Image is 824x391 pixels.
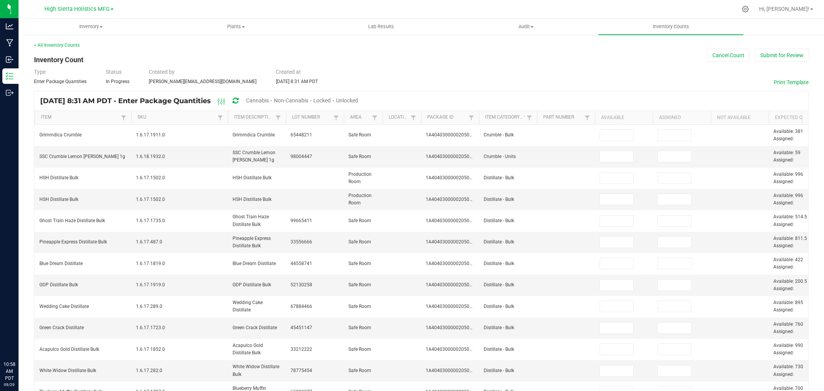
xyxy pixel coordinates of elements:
[39,261,83,266] span: Blue Dream Distillate
[348,304,371,309] span: Safe Room
[773,150,800,163] span: Available: 59 Assigned:
[773,172,803,184] span: Available: 996 Assigned:
[773,321,803,334] span: Available: 760 Assigned:
[348,154,371,159] span: Safe Room
[8,329,31,352] iframe: Resource center
[119,113,128,122] a: Filter
[291,132,312,138] span: 65448211
[348,172,372,184] span: Production Room
[233,261,276,266] span: Blue Dream Distillate
[759,6,809,12] span: Hi, [PERSON_NAME]!
[426,304,491,309] span: 1A4040300000205000022675
[164,23,308,30] span: Plants
[163,19,308,35] a: Plants
[292,114,331,121] a: Lot NumberSortable
[484,132,514,138] span: Crumble - Bulk
[136,239,162,245] span: 1.6.17.487.0
[246,97,269,104] span: Cannabis
[136,218,165,223] span: 1.6.17.1735.0
[348,218,371,223] span: Safe Room
[426,218,491,223] span: 1A4040300000205000022638
[6,72,14,80] inline-svg: Inventory
[6,56,14,63] inline-svg: Inbound
[348,368,371,373] span: Safe Room
[233,364,279,377] span: White Widow Distillate Bulk
[426,368,491,373] span: 1A4040300000205000022684
[106,79,129,84] span: In Progress
[642,23,700,30] span: Inventory Counts
[3,382,15,388] p: 09/29
[484,304,514,309] span: Distillate - Bulk
[358,23,404,30] span: Lab Results
[34,42,80,48] a: < All Inventory Counts
[426,261,491,266] span: 1A4040300000205000022642
[543,114,582,121] a: Part NumberSortable
[484,218,514,223] span: Distillate - Bulk
[44,6,110,12] span: High Sierra Holistics MFG
[773,343,803,355] span: Available: 990 Assigned:
[484,197,514,202] span: Distillate - Bulk
[370,113,379,122] a: Filter
[773,236,807,248] span: Available: 811.5 Assigned:
[274,97,308,104] span: Non-Cannabis
[136,132,165,138] span: 1.6.17.1911.0
[291,368,312,373] span: 78775454
[291,304,312,309] span: 67884466
[426,325,491,330] span: 1A4040300000205000022685
[274,113,283,122] a: Filter
[484,175,514,180] span: Distillate - Bulk
[291,261,312,266] span: 44558741
[426,175,491,180] span: 1A4040300000205000022553
[39,368,96,373] span: White Widow Distillate Bulk
[234,114,273,121] a: Item DescriptionSortable
[136,325,165,330] span: 1.6.17.1723.0
[138,114,215,121] a: SKUSortable
[39,218,105,223] span: Ghost Train Haze Distillate Bulk
[774,78,809,86] button: Print Template
[3,361,15,382] p: 10:58 AM PDT
[136,261,165,266] span: 1.6.17.1819.0
[348,132,371,138] span: Safe Room
[233,343,263,355] span: Acapulco Gold Distillate Bulk
[276,69,301,75] span: Created at
[149,69,175,75] span: Created by
[136,197,165,202] span: 1.6.17.1502.0
[216,113,225,122] a: Filter
[40,94,364,108] div: [DATE] 8:31 AM PDT - Enter Package Quantities
[291,218,312,223] span: 99665411
[426,239,491,245] span: 1A4040300000205000022640
[39,304,89,309] span: Wedding Cake Distillate
[233,150,275,163] span: SSC Crumble Lemon [PERSON_NAME] 1g
[426,154,491,159] span: 1A4040300000205000024018
[348,282,371,287] span: Safe Room
[348,239,371,245] span: Safe Room
[348,261,371,266] span: Safe Room
[525,113,534,122] a: Filter
[484,282,514,287] span: Distillate - Bulk
[484,325,514,330] span: Distillate - Bulk
[454,23,598,30] span: Audit
[773,214,807,227] span: Available: 514.5 Assigned:
[426,197,491,202] span: 1A4040300000205000022599
[741,5,750,13] div: Manage settings
[19,23,163,30] span: Inventory
[454,19,598,35] a: Audit
[136,368,162,373] span: 1.6.17.282.0
[350,114,370,121] a: AreaSortable
[309,19,454,35] a: Lab Results
[106,69,122,75] span: Status
[484,347,514,352] span: Distillate - Bulk
[39,132,82,138] span: Grimmdica Crumble
[6,39,14,47] inline-svg: Manufacturing
[773,193,803,206] span: Available: 996 Assigned:
[6,22,14,30] inline-svg: Analytics
[233,300,263,313] span: Wedding Cake Distillate
[19,19,163,35] a: Inventory
[773,364,803,377] span: Available: 730 Assigned:
[707,49,749,62] button: Cancel Count
[595,111,653,125] th: Available
[389,114,408,121] a: LocationSortable
[484,261,514,266] span: Distillate - Bulk
[484,154,516,159] span: Crumble - Units
[348,193,372,206] span: Production Room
